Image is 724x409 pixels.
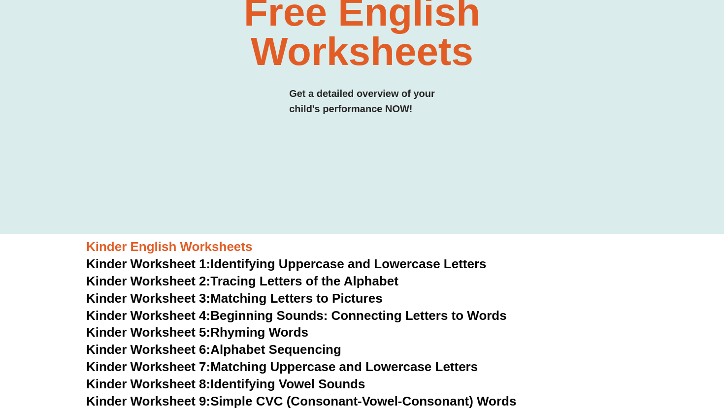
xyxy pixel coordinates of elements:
span: Kinder Worksheet 8: [86,377,210,391]
span: Kinder Worksheet 9: [86,394,210,409]
a: Kinder Worksheet 8:Identifying Vowel Sounds [86,377,365,391]
a: Kinder Worksheet 2:Tracing Letters of the Alphabet [86,274,398,288]
a: Kinder Worksheet 3:Matching Letters to Pictures [86,291,383,306]
a: Kinder Worksheet 5:Rhyming Words [86,325,308,340]
a: Kinder Worksheet 9:Simple CVC (Consonant-Vowel-Consonant) Words [86,394,516,409]
span: Kinder Worksheet 4: [86,308,210,323]
iframe: Chat Widget [555,298,724,409]
a: Kinder Worksheet 6:Alphabet Sequencing [86,342,341,357]
a: Kinder Worksheet 1:Identifying Uppercase and Lowercase Letters [86,256,487,271]
span: Kinder Worksheet 1: [86,256,210,271]
span: Kinder Worksheet 3: [86,291,210,306]
a: Kinder Worksheet 7:Matching Uppercase and Lowercase Letters [86,359,478,374]
a: Kinder Worksheet 4:Beginning Sounds: Connecting Letters to Words [86,308,507,323]
span: Kinder Worksheet 2: [86,274,210,288]
h3: Kinder English Worksheets [86,239,638,255]
span: Kinder Worksheet 5: [86,325,210,340]
span: Kinder Worksheet 7: [86,359,210,374]
h3: Get a detailed overview of your child's performance NOW! [289,86,435,117]
span: Kinder Worksheet 6: [86,342,210,357]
